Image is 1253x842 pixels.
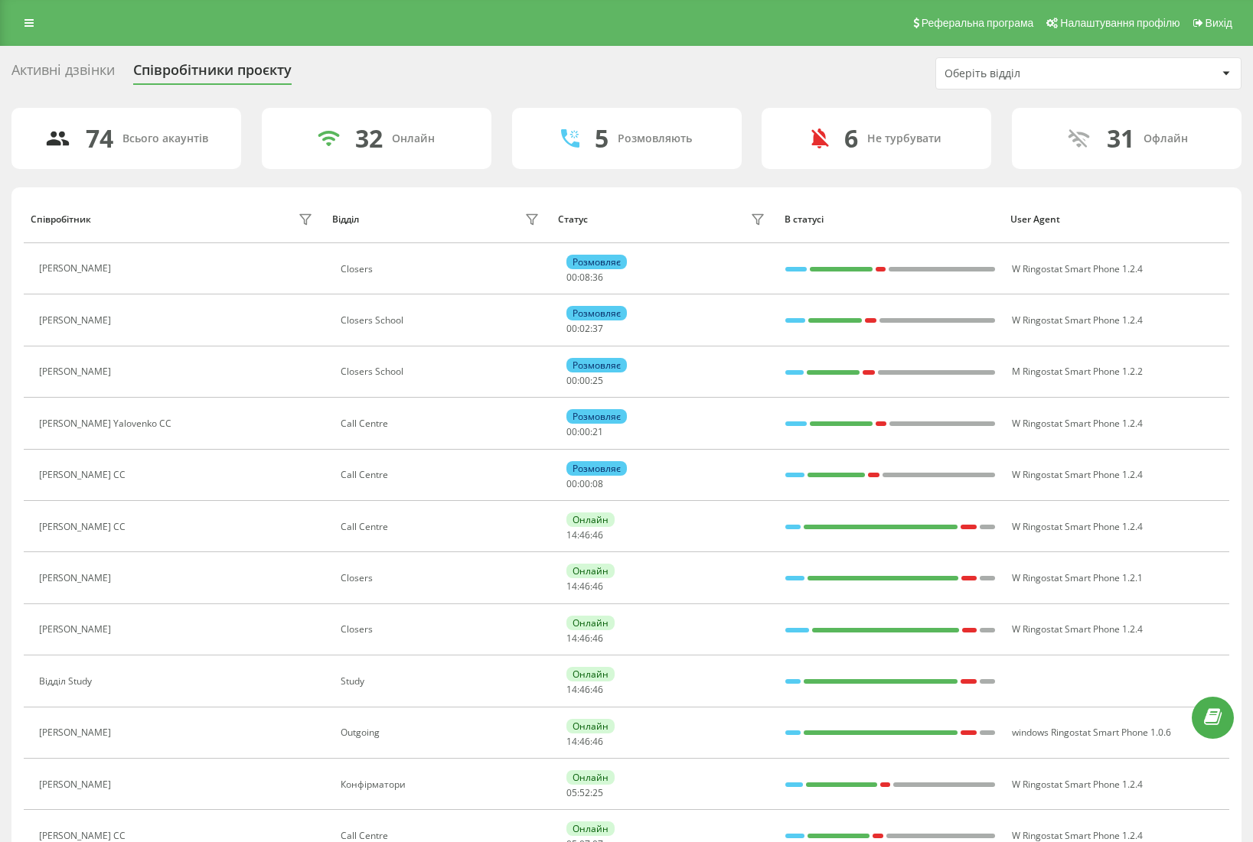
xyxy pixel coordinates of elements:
span: 46 [579,683,590,696]
div: Онлайн [566,667,615,681]
div: 74 [86,124,113,153]
div: [PERSON_NAME] CC [39,470,129,480]
span: windows Ringostat Smart Phone 1.0.6 [1012,726,1171,739]
div: Онлайн [566,770,615,785]
div: [PERSON_NAME] Yalovenko CC [39,418,175,429]
span: 00 [579,425,590,438]
div: : : [566,479,603,489]
div: Call Centre [341,831,543,841]
span: 46 [579,528,590,541]
span: W Ringostat Smart Phone 1.2.4 [1012,417,1143,430]
span: 21 [592,425,603,438]
div: [PERSON_NAME] [39,624,115,635]
span: 37 [592,322,603,335]
span: 46 [579,735,590,748]
span: W Ringostat Smart Phone 1.2.4 [1012,623,1143,636]
div: 32 [355,124,383,153]
div: 5 [595,124,609,153]
span: 02 [579,322,590,335]
div: [PERSON_NAME] [39,263,115,274]
div: Outgoing [341,727,543,738]
span: 08 [579,271,590,284]
div: : : [566,323,603,334]
span: M Ringostat Smart Phone 1.2.2 [1012,365,1143,378]
span: 00 [579,477,590,490]
div: Співробітник [31,214,91,225]
div: : : [566,684,603,695]
div: 31 [1107,124,1134,153]
div: Онлайн [566,512,615,527]
div: Call Centre [341,418,543,429]
span: 14 [566,735,577,748]
div: : : [566,633,603,644]
span: W Ringostat Smart Phone 1.2.4 [1012,468,1143,481]
span: W Ringostat Smart Phone 1.2.4 [1012,520,1143,533]
div: Call Centre [341,522,543,532]
span: 46 [592,735,603,748]
span: 14 [566,632,577,645]
div: User Agent [1010,214,1222,225]
span: 00 [566,374,577,387]
div: : : [566,530,603,541]
span: 25 [592,786,603,799]
span: W Ringostat Smart Phone 1.2.4 [1012,314,1143,327]
span: 00 [579,374,590,387]
span: 46 [592,528,603,541]
span: 00 [566,425,577,438]
div: : : [566,581,603,592]
div: Онлайн [566,821,615,836]
div: [PERSON_NAME] [39,779,115,790]
span: Вихід [1206,17,1232,29]
div: : : [566,272,603,283]
div: Оберіть відділ [945,67,1127,80]
span: W Ringostat Smart Phone 1.2.1 [1012,571,1143,584]
div: Розмовляє [566,461,627,476]
span: 00 [566,271,577,284]
span: W Ringostat Smart Phone 1.2.4 [1012,778,1143,791]
div: [PERSON_NAME] [39,727,115,738]
div: Розмовляє [566,306,627,320]
div: Онлайн [566,564,615,578]
div: В статусі [785,214,996,225]
div: Відділ Study [39,676,96,687]
div: Call Centre [341,470,543,480]
div: Study [341,676,543,687]
div: : : [566,375,603,386]
div: Онлайн [566,616,615,630]
div: : : [566,736,603,747]
div: Всього акаунтів [122,132,208,145]
div: [PERSON_NAME] CC [39,831,129,841]
div: Closers [341,573,543,584]
div: Конфірматори [341,779,543,790]
div: Статус [558,214,588,225]
span: 36 [592,271,603,284]
span: Реферальна програма [922,17,1034,29]
span: 52 [579,786,590,799]
div: Розмовляє [566,409,627,424]
div: Розмовляє [566,255,627,269]
div: Розмовляють [618,132,692,145]
span: 00 [566,477,577,490]
div: Активні дзвінки [11,62,115,86]
span: Налаштування профілю [1060,17,1180,29]
div: [PERSON_NAME] [39,315,115,326]
div: : : [566,427,603,437]
span: 46 [592,632,603,645]
span: 05 [566,786,577,799]
div: Онлайн [566,719,615,733]
div: Closers [341,624,543,635]
span: 46 [579,632,590,645]
div: Офлайн [1144,132,1188,145]
div: [PERSON_NAME] [39,573,115,584]
span: W Ringostat Smart Phone 1.2.4 [1012,262,1143,275]
span: 14 [566,683,577,696]
div: Не турбувати [867,132,941,145]
span: 25 [592,374,603,387]
span: 00 [566,322,577,335]
span: W Ringostat Smart Phone 1.2.4 [1012,829,1143,842]
div: [PERSON_NAME] CC [39,522,129,532]
span: 46 [592,580,603,593]
div: Співробітники проєкту [133,62,292,86]
span: 14 [566,580,577,593]
div: Closers School [341,366,543,377]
